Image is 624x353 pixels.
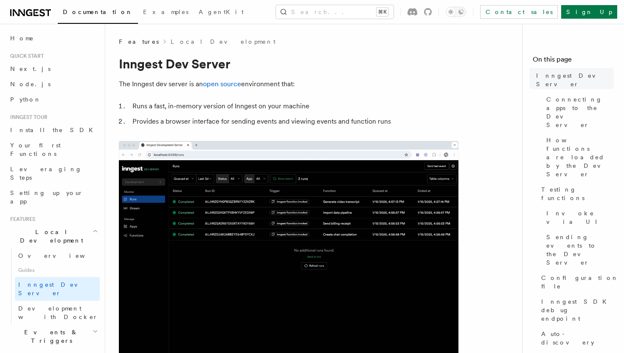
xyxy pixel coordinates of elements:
[10,96,41,103] span: Python
[7,224,100,248] button: Local Development
[7,61,100,76] a: Next.js
[541,274,618,291] span: Configuration file
[130,116,458,127] li: Provides a browser interface for sending events and viewing events and function runs
[480,5,558,19] a: Contact sales
[15,301,100,325] a: Development with Docker
[130,100,458,112] li: Runs a fast, in-memory version of Inngest on your machine
[541,185,614,202] span: Testing functions
[546,233,614,267] span: Sending events to the Dev Server
[538,326,614,350] a: Auto-discovery
[10,189,83,205] span: Setting up your app
[15,277,100,301] a: Inngest Dev Server
[143,8,188,15] span: Examples
[541,297,614,323] span: Inngest SDK debug endpoint
[7,216,35,223] span: Features
[543,92,614,133] a: Connecting apps to the Dev Server
[546,209,614,226] span: Invoke via UI
[10,166,82,181] span: Leveraging Steps
[7,138,100,161] a: Your first Functions
[15,248,100,263] a: Overview
[10,65,51,72] span: Next.js
[138,3,194,23] a: Examples
[538,270,614,294] a: Configuration file
[119,56,458,71] h1: Inngest Dev Server
[541,330,614,347] span: Auto-discovery
[7,185,100,209] a: Setting up your app
[7,325,100,348] button: Events & Triggers
[10,142,61,157] span: Your first Functions
[543,206,614,229] a: Invoke via UI
[171,37,275,46] a: Local Development
[15,263,100,277] span: Guides
[546,136,614,178] span: How functions are loaded by the Dev Server
[7,228,93,245] span: Local Development
[377,8,388,16] kbd: ⌘K
[194,3,249,23] a: AgentKit
[18,252,106,259] span: Overview
[543,229,614,270] a: Sending events to the Dev Server
[10,34,34,42] span: Home
[536,71,614,88] span: Inngest Dev Server
[276,5,394,19] button: Search...⌘K
[7,53,44,59] span: Quick start
[7,31,100,46] a: Home
[7,328,93,345] span: Events & Triggers
[18,281,91,297] span: Inngest Dev Server
[63,8,133,15] span: Documentation
[7,248,100,325] div: Local Development
[199,8,244,15] span: AgentKit
[7,114,48,121] span: Inngest tour
[546,95,614,129] span: Connecting apps to the Dev Server
[58,3,138,24] a: Documentation
[538,294,614,326] a: Inngest SDK debug endpoint
[119,37,159,46] span: Features
[446,7,466,17] button: Toggle dark mode
[561,5,617,19] a: Sign Up
[18,305,98,320] span: Development with Docker
[10,127,98,133] span: Install the SDK
[7,76,100,92] a: Node.js
[203,80,241,88] a: open source
[533,54,614,68] h4: On this page
[538,182,614,206] a: Testing functions
[10,81,51,88] span: Node.js
[119,78,458,90] p: The Inngest dev server is an environment that:
[7,122,100,138] a: Install the SDK
[7,92,100,107] a: Python
[7,161,100,185] a: Leveraging Steps
[543,133,614,182] a: How functions are loaded by the Dev Server
[533,68,614,92] a: Inngest Dev Server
